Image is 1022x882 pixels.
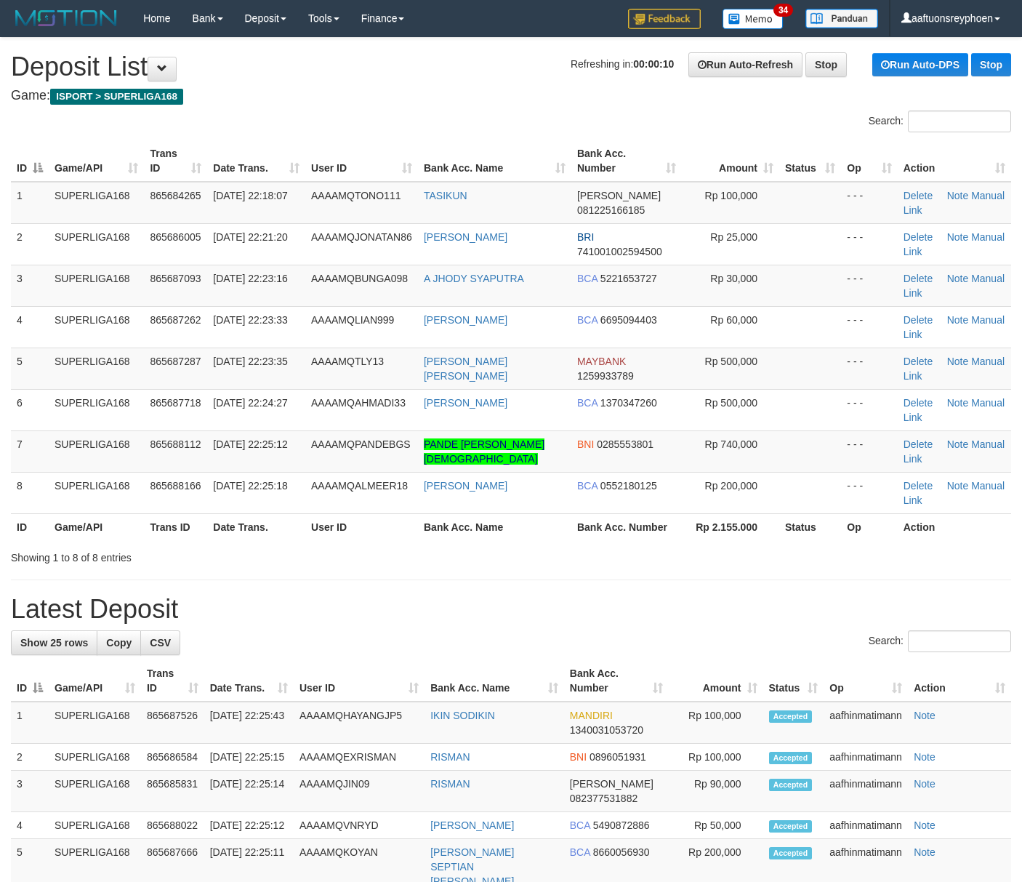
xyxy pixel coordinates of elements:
span: [DATE] 22:25:18 [213,480,287,492]
a: Note [947,314,969,326]
a: Manual Link [904,231,1005,257]
h1: Deposit List [11,52,1011,81]
span: Copy 741001002594500 to clipboard [577,246,662,257]
a: [PERSON_NAME] [424,314,507,326]
span: AAAAMQBUNGA098 [311,273,408,284]
a: Manual Link [904,190,1005,216]
span: Accepted [769,820,813,833]
th: Status: activate to sort column ascending [763,660,824,702]
a: Manual Link [904,438,1005,465]
span: [DATE] 22:23:35 [213,356,287,367]
span: Copy 0552180125 to clipboard [600,480,657,492]
td: - - - [841,389,897,430]
span: Rp 30,000 [710,273,757,284]
a: Manual Link [904,314,1005,340]
td: aafhinmatimann [824,771,908,812]
th: ID [11,513,49,540]
span: Rp 500,000 [705,397,757,409]
span: AAAAMQJONATAN86 [311,231,412,243]
span: Accepted [769,710,813,723]
th: Date Trans. [207,513,305,540]
a: Delete [904,480,933,492]
td: 2 [11,223,49,265]
span: AAAAMQALMEER18 [311,480,408,492]
span: 865686005 [150,231,201,243]
td: aafhinmatimann [824,702,908,744]
td: 7 [11,430,49,472]
th: Trans ID: activate to sort column ascending [144,140,207,182]
span: Rp 740,000 [705,438,757,450]
a: Delete [904,356,933,367]
span: Rp 200,000 [705,480,757,492]
span: BCA [577,273,597,284]
td: 3 [11,265,49,306]
a: Run Auto-Refresh [688,52,802,77]
a: Delete [904,190,933,201]
a: Stop [805,52,847,77]
td: Rp 90,000 [669,771,763,812]
span: 865687718 [150,397,201,409]
span: Rp 60,000 [710,314,757,326]
a: [PERSON_NAME] [430,819,514,831]
span: 865688166 [150,480,201,492]
span: MANDIRI [570,710,613,721]
span: Refreshing in: [571,58,674,70]
a: Note [947,397,969,409]
span: Accepted [769,779,813,791]
td: SUPERLIGA168 [49,430,144,472]
span: Copy 081225166185 to clipboard [577,204,645,216]
span: Copy 6695094403 to clipboard [600,314,657,326]
a: Run Auto-DPS [872,53,968,76]
a: [PERSON_NAME] [PERSON_NAME] [424,356,507,382]
a: RISMAN [430,778,470,790]
th: Bank Acc. Name: activate to sort column ascending [425,660,564,702]
th: Game/API [49,513,144,540]
th: Game/API: activate to sort column ascending [49,140,144,182]
span: BCA [577,397,597,409]
th: Action [898,513,1011,540]
span: 865687287 [150,356,201,367]
th: Amount: activate to sort column ascending [669,660,763,702]
span: 34 [773,4,793,17]
td: - - - [841,430,897,472]
h1: Latest Deposit [11,595,1011,624]
a: IKIN SODIKIN [430,710,495,721]
th: User ID: activate to sort column ascending [305,140,418,182]
td: 4 [11,306,49,348]
a: Delete [904,273,933,284]
img: Button%20Memo.svg [723,9,784,29]
span: Accepted [769,752,813,764]
td: Rp 100,000 [669,702,763,744]
a: Note [914,778,936,790]
td: 3 [11,771,49,812]
th: Trans ID [144,513,207,540]
a: Manual Link [904,273,1005,299]
a: [PERSON_NAME] [424,231,507,243]
td: - - - [841,348,897,389]
td: 1 [11,182,49,224]
a: Note [914,819,936,831]
span: Rp 100,000 [705,190,757,201]
span: Copy 082377531882 to clipboard [570,793,637,804]
th: Status [779,513,841,540]
th: Rp 2.155.000 [682,513,779,540]
span: Copy 5490872886 to clipboard [593,819,650,831]
td: 1 [11,702,49,744]
a: Delete [904,397,933,409]
span: Show 25 rows [20,637,88,649]
a: Note [947,273,969,284]
th: Date Trans.: activate to sort column ascending [207,140,305,182]
th: Bank Acc. Number: activate to sort column ascending [564,660,669,702]
span: AAAAMQTLY13 [311,356,384,367]
span: 865687262 [150,314,201,326]
th: Amount: activate to sort column ascending [682,140,779,182]
span: Copy 5221653727 to clipboard [600,273,657,284]
span: Copy [106,637,132,649]
th: Date Trans.: activate to sort column ascending [204,660,294,702]
td: - - - [841,265,897,306]
th: User ID [305,513,418,540]
a: Stop [971,53,1011,76]
span: [DATE] 22:21:20 [213,231,287,243]
td: 4 [11,812,49,839]
th: Bank Acc. Name [418,513,571,540]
